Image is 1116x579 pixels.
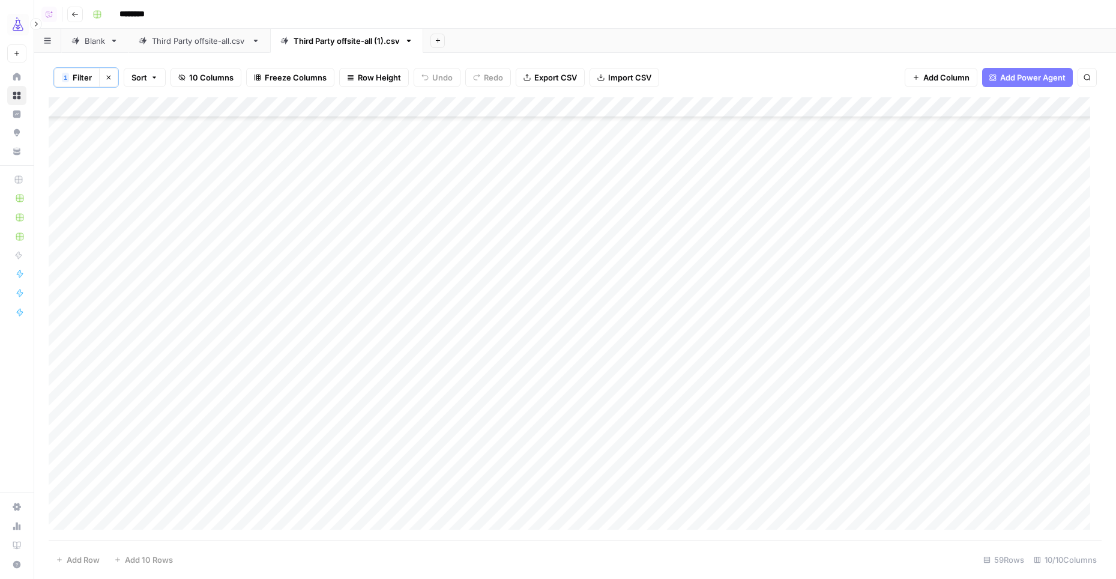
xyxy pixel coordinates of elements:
[982,68,1073,87] button: Add Power Agent
[107,550,180,569] button: Add 10 Rows
[152,35,247,47] div: Third Party offsite-all.csv
[270,29,423,53] a: Third Party offsite-all (1).csv
[979,550,1029,569] div: 59 Rows
[124,68,166,87] button: Sort
[265,71,327,83] span: Freeze Columns
[465,68,511,87] button: Redo
[7,555,26,574] button: Help + Support
[49,550,107,569] button: Add Row
[7,517,26,536] a: Usage
[131,71,147,83] span: Sort
[590,68,659,87] button: Import CSV
[7,142,26,161] a: Your Data
[432,71,453,83] span: Undo
[7,67,26,86] a: Home
[7,10,26,40] button: Workspace: AirOps Growth
[54,68,99,87] button: 1Filter
[7,123,26,142] a: Opportunities
[7,14,29,35] img: AirOps Growth Logo
[923,71,970,83] span: Add Column
[905,68,977,87] button: Add Column
[1000,71,1066,83] span: Add Power Agent
[62,73,69,82] div: 1
[414,68,460,87] button: Undo
[7,536,26,555] a: Learning Hub
[484,71,503,83] span: Redo
[7,105,26,124] a: Insights
[67,554,100,566] span: Add Row
[608,71,651,83] span: Import CSV
[358,71,401,83] span: Row Height
[189,71,234,83] span: 10 Columns
[516,68,585,87] button: Export CSV
[61,29,128,53] a: Blank
[73,71,92,83] span: Filter
[7,86,26,105] a: Browse
[339,68,409,87] button: Row Height
[85,35,105,47] div: Blank
[246,68,334,87] button: Freeze Columns
[1029,550,1102,569] div: 10/10 Columns
[128,29,270,53] a: Third Party offsite-all.csv
[294,35,400,47] div: Third Party offsite-all (1).csv
[125,554,173,566] span: Add 10 Rows
[170,68,241,87] button: 10 Columns
[534,71,577,83] span: Export CSV
[7,497,26,517] a: Settings
[64,73,67,82] span: 1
